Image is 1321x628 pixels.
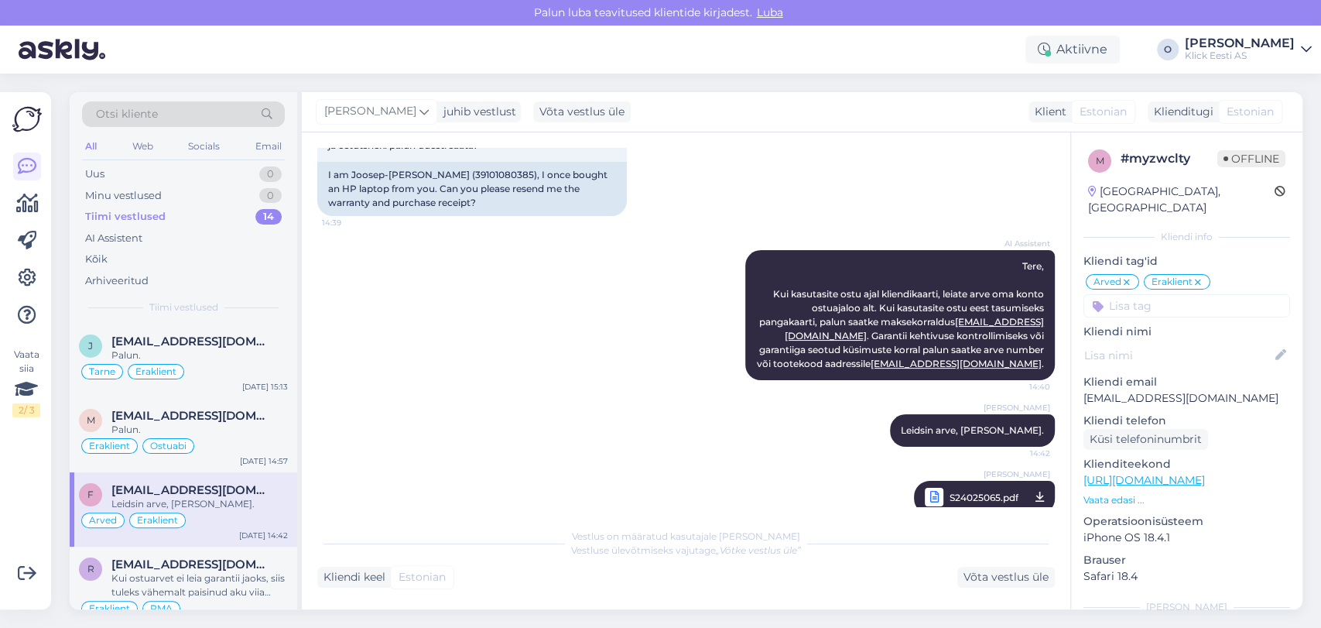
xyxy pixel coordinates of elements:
[259,166,282,182] div: 0
[111,348,288,362] div: Palun.
[1083,493,1290,507] p: Vaata edasi ...
[317,569,385,585] div: Kliendi keel
[992,381,1050,393] span: 14:40
[871,358,1042,369] a: [EMAIL_ADDRESS][DOMAIN_NAME]
[1084,347,1272,364] input: Lisa nimi
[150,604,173,613] span: RMA
[1083,374,1290,390] p: Kliendi email
[1096,155,1104,166] span: m
[572,530,800,542] span: Vestlus on määratud kasutajale [PERSON_NAME]
[1152,277,1193,287] span: Eraklient
[149,300,218,314] span: Tiimi vestlused
[317,162,627,216] div: I am Joosep-[PERSON_NAME] (39101080385), I once bought an HP laptop from you. Can you please rese...
[399,569,446,585] span: Estonian
[111,558,272,571] span: raitlaurentius@gmail.com
[1083,324,1290,340] p: Kliendi nimi
[88,340,93,352] span: j
[1121,149,1217,168] div: # myzwclty
[1083,600,1290,614] div: [PERSON_NAME]
[950,488,1018,507] span: S24025065.pdf
[12,403,40,417] div: 2 / 3
[957,567,1055,588] div: Võta vestlus üle
[1080,104,1127,120] span: Estonian
[129,136,156,156] div: Web
[1185,37,1312,62] a: [PERSON_NAME]Klick Eesti AS
[1093,277,1121,287] span: Arved
[1083,456,1290,472] p: Klienditeekond
[992,238,1050,249] span: AI Assistent
[85,231,142,246] div: AI Assistent
[984,468,1050,480] span: [PERSON_NAME]
[1083,294,1290,317] input: Lisa tag
[135,367,176,376] span: Eraklient
[85,273,149,289] div: Arhiveeritud
[239,530,288,541] div: [DATE] 14:42
[1025,36,1120,63] div: Aktiivne
[185,136,223,156] div: Socials
[150,441,187,451] span: Ostuabi
[1083,513,1290,530] p: Operatsioonisüsteem
[87,563,94,575] span: r
[255,209,282,225] div: 14
[901,424,1044,436] span: Leidsin arve, [PERSON_NAME].
[1217,150,1285,167] span: Offline
[1083,473,1205,487] a: [URL][DOMAIN_NAME]
[240,455,288,467] div: [DATE] 14:57
[984,402,1050,414] span: [PERSON_NAME]
[716,544,801,556] i: „Võtke vestlus üle”
[322,217,380,228] span: 14:39
[85,209,166,225] div: Tiimi vestlused
[1083,568,1290,585] p: Safari 18.4
[111,335,272,348] span: jooseptomson@gmail.com
[1083,530,1290,546] p: iPhone OS 18.4.1
[137,516,178,525] span: Eraklient
[992,448,1050,459] span: 14:42
[1028,104,1066,120] div: Klient
[571,544,801,556] span: Vestluse ülevõtmiseks vajutage
[89,516,117,525] span: Arved
[111,423,288,437] div: Palun.
[1083,230,1290,244] div: Kliendi info
[1148,104,1213,120] div: Klienditugi
[259,188,282,204] div: 0
[252,136,285,156] div: Email
[1083,552,1290,568] p: Brauser
[87,414,95,426] span: m
[1227,104,1274,120] span: Estonian
[533,101,631,122] div: Võta vestlus üle
[12,348,40,417] div: Vaata siia
[1157,39,1179,60] div: O
[85,166,104,182] div: Uus
[85,252,108,267] div: Kõik
[96,106,158,122] span: Otsi kliente
[87,489,94,500] span: f
[1083,429,1208,450] div: Küsi telefoninumbrit
[85,188,162,204] div: Minu vestlused
[111,571,288,599] div: Kui ostuarvet ei leia garantii jaoks, siis tuleks vähemalt paisinud aku viia jäätmejaama. Oma val...
[1088,184,1275,216] div: [GEOGRAPHIC_DATA], [GEOGRAPHIC_DATA]
[89,367,115,376] span: Tarne
[111,497,288,511] div: Leidsin arve, [PERSON_NAME].
[111,483,272,497] span: finestandtoughest@gmail.com
[242,381,288,393] div: [DATE] 15:13
[82,136,100,156] div: All
[437,104,516,120] div: juhib vestlust
[111,409,272,423] span: merikep@yahoo.com
[1185,37,1295,50] div: [PERSON_NAME]
[89,604,130,613] span: Eraklient
[1083,390,1290,407] p: [EMAIL_ADDRESS][DOMAIN_NAME]
[914,481,1055,514] a: [PERSON_NAME]S24025065.pdf14:42
[752,5,788,19] span: Luba
[324,103,416,120] span: [PERSON_NAME]
[89,441,130,451] span: Eraklient
[1083,413,1290,429] p: Kliendi telefon
[12,105,42,134] img: Askly Logo
[1185,50,1295,62] div: Klick Eesti AS
[1083,253,1290,269] p: Kliendi tag'id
